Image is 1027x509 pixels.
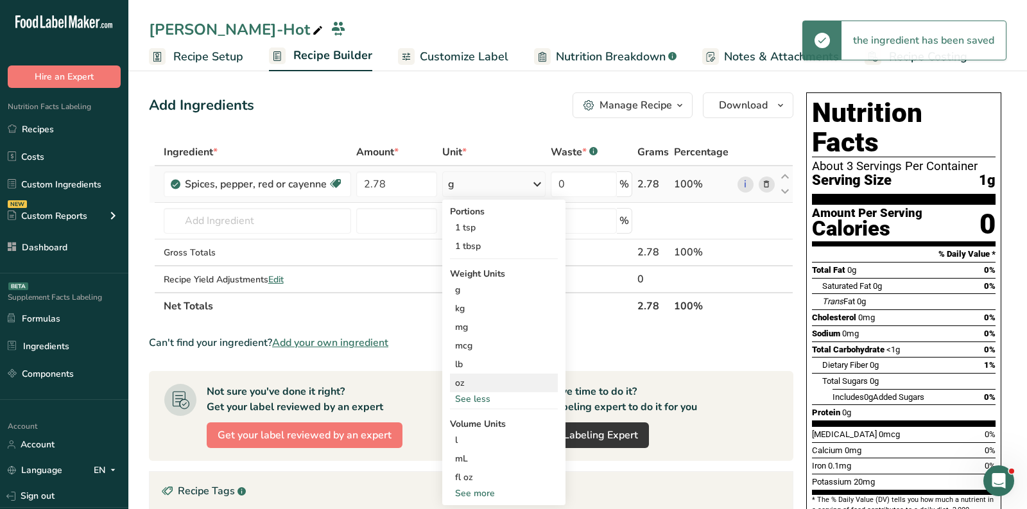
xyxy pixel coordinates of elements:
span: Unit [442,144,467,160]
div: Volume Units [450,417,558,431]
span: 1% [984,360,996,370]
span: [MEDICAL_DATA] [812,429,877,439]
span: 1g [979,173,996,189]
div: Manage Recipe [600,98,672,113]
div: Weight Units [450,267,558,280]
span: Customize Label [420,48,508,65]
div: Add Ingredients [149,95,254,116]
span: 0mg [858,313,875,322]
span: Total Sugars [822,376,868,386]
div: See less [450,392,558,406]
div: Not sure you've done it right? Get your label reviewed by an expert [207,384,383,415]
span: Total Carbohydrate [812,345,885,354]
span: Nutrition Breakdown [556,48,666,65]
span: 0% [984,265,996,275]
div: NEW [8,200,27,208]
span: 0g [857,297,866,306]
span: Total Fat [812,265,845,275]
div: Spices, pepper, red or cayenne [185,177,328,192]
div: About 3 Servings Per Container [812,160,996,173]
div: 2.78 [637,245,669,260]
span: 0% [985,429,996,439]
div: Gross Totals [164,246,351,259]
div: Recipe Yield Adjustments [164,273,351,286]
div: lb [450,355,558,374]
span: Dietary Fiber [822,360,868,370]
span: 0% [984,281,996,291]
span: Add your own ingredient [272,335,388,350]
span: 0% [985,461,996,470]
div: g [448,177,454,192]
div: 100% [674,245,732,260]
span: Cholesterol [812,313,856,322]
span: 0mg [842,329,859,338]
span: Iron [812,461,826,470]
span: Amount [356,144,399,160]
span: 0mg [845,445,861,455]
a: Language [8,459,62,481]
span: 0% [985,445,996,455]
th: 2.78 [635,292,671,319]
div: g [450,280,558,299]
span: Potassium [812,477,852,487]
th: 100% [671,292,735,319]
div: Can't find your ingredient? [149,335,793,350]
span: Includes Added Sugars [833,392,924,402]
span: Grams [637,144,669,160]
div: fl oz [455,470,553,484]
a: Recipe Setup [149,42,243,71]
div: See more [450,487,558,500]
div: 1 tbsp [450,237,558,255]
div: 1 tsp [450,218,558,237]
div: kg [450,299,558,318]
div: mL [455,452,553,465]
input: Add Ingredient [164,208,351,234]
div: 100% [674,177,732,192]
span: Serving Size [812,173,892,189]
a: Notes & Attachments [702,42,839,71]
span: Recipe Builder [293,47,372,64]
span: 0mcg [879,429,900,439]
a: Nutrition Breakdown [534,42,677,71]
div: Amount Per Serving [812,207,922,220]
span: 0g [842,408,851,417]
span: 0% [984,392,996,402]
div: Custom Reports [8,209,87,223]
span: 0g [847,265,856,275]
span: Percentage [674,144,729,160]
div: 0 [980,207,996,241]
a: i [738,177,754,193]
div: 2.78 [637,177,669,192]
section: % Daily Value * [812,246,996,262]
span: <1g [886,345,900,354]
div: Don't have time to do it? Hire a labeling expert to do it for you [522,384,697,415]
div: Waste [551,144,598,160]
span: Protein [812,408,840,417]
span: 0g [873,281,882,291]
div: Calories [812,220,922,238]
span: 0g [870,376,879,386]
span: Fat [822,297,855,306]
span: Sodium [812,329,840,338]
span: 0g [864,392,873,402]
span: Edit [268,273,284,286]
button: Download [703,92,793,118]
th: Net Totals [161,292,635,319]
div: Portions [450,205,558,218]
a: Recipe Builder [269,41,372,72]
iframe: Intercom live chat [983,465,1014,496]
span: 0.1mg [828,461,851,470]
span: Get your label reviewed by an expert [218,427,392,443]
span: 20mg [854,477,875,487]
span: Calcium [812,445,843,455]
span: 0% [984,345,996,354]
h1: Nutrition Facts [812,98,996,157]
div: the ingredient has been saved [841,21,1006,60]
div: EN [94,463,121,478]
span: 0% [984,329,996,338]
a: Hire a Labeling Expert [522,422,649,448]
div: oz [450,374,558,392]
span: Recipe Setup [173,48,243,65]
button: Manage Recipe [573,92,693,118]
div: mcg [450,336,558,355]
